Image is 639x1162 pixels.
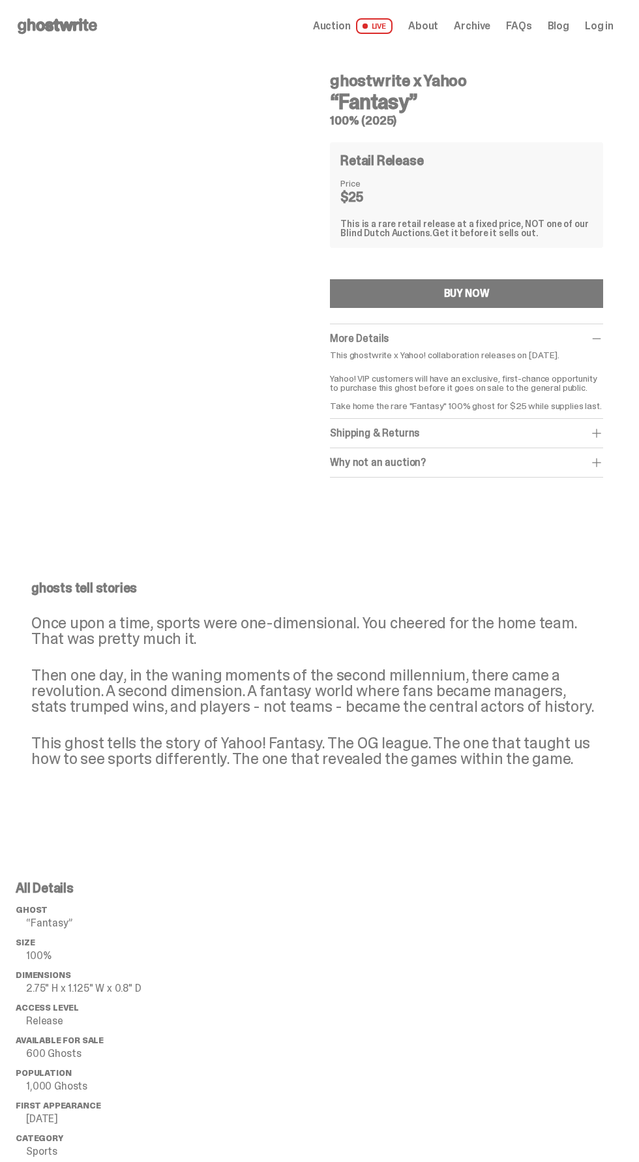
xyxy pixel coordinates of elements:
p: This ghostwrite x Yahoo! collaboration releases on [DATE]. [330,350,603,359]
a: Blog [548,21,569,31]
a: Auction LIVE [313,18,393,34]
div: BUY NOW [444,288,490,299]
a: About [408,21,438,31]
span: Get it before it sells out. [432,227,538,239]
h4: ghostwrite x Yahoo [330,73,603,89]
span: Auction [313,21,351,31]
div: Shipping & Returns [330,427,603,440]
button: BUY NOW [330,279,603,308]
p: Then one day, in the waning moments of the second millennium, there came a revolution. A second d... [31,667,598,714]
p: Once upon a time, sports were one-dimensional. You cheered for the home team. That was pretty muc... [31,615,598,647]
p: Yahoo! VIP customers will have an exclusive, first-chance opportunity to purchase this ghost befo... [330,365,603,410]
a: Log in [585,21,614,31]
dt: Price [340,179,406,188]
h4: Retail Release [340,154,423,167]
a: Archive [454,21,490,31]
p: This ghost tells the story of Yahoo! Fantasy. The OG league. The one that taught us how to see sp... [31,735,598,767]
span: More Details [330,331,389,345]
div: This is a rare retail release at a fixed price, NOT one of our Blind Dutch Auctions. [340,219,593,237]
dd: $25 [340,191,406,204]
div: Why not an auction? [330,456,603,469]
h5: 100% (2025) [330,115,603,127]
span: LIVE [356,18,393,34]
a: FAQs [506,21,531,31]
p: ghosts tell stories [31,581,598,594]
h3: “Fantasy” [330,91,603,112]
